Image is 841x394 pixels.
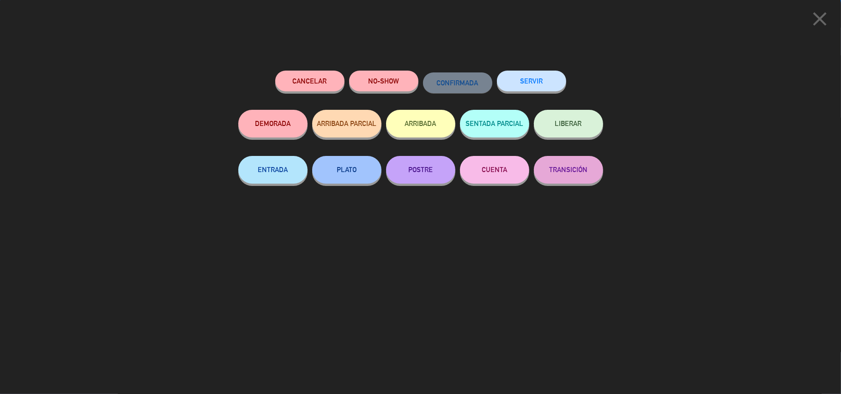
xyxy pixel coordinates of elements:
[423,72,492,93] button: CONFIRMADA
[312,156,381,184] button: PLATO
[238,156,308,184] button: ENTRADA
[312,110,381,137] button: ARRIBADA PARCIAL
[437,79,478,87] span: CONFIRMADA
[349,71,418,91] button: NO-SHOW
[460,156,529,184] button: CUENTA
[386,110,455,137] button: ARRIBADA
[275,71,345,91] button: Cancelar
[460,110,529,137] button: SENTADA PARCIAL
[534,156,603,184] button: TRANSICIÓN
[805,7,834,34] button: close
[238,110,308,137] button: DEMORADA
[808,7,831,30] i: close
[317,119,376,127] span: ARRIBADA PARCIAL
[386,156,455,184] button: POSTRE
[497,71,566,91] button: SERVIR
[534,110,603,137] button: LIBERAR
[555,119,582,127] span: LIBERAR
